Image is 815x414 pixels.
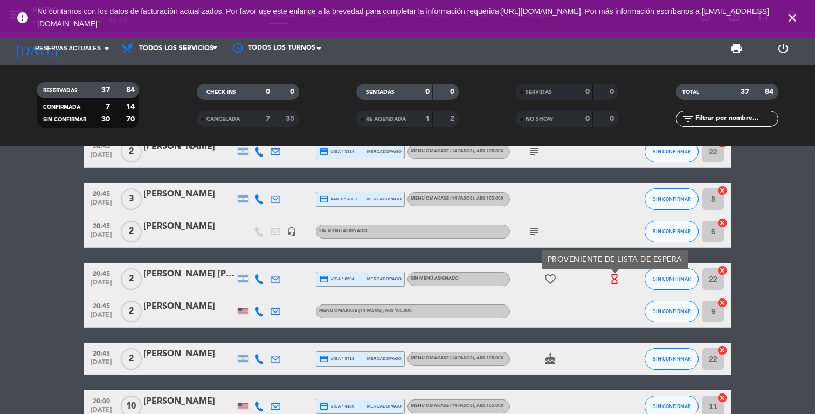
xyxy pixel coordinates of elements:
strong: 30 [101,116,110,123]
span: 20:45 [88,347,115,359]
span: MENU OMAKASE (14 PASOS) [411,356,503,361]
i: credit_card [319,274,329,284]
i: credit_card [319,402,329,411]
span: CHECK INS [206,90,236,95]
span: visa * 4180 [319,402,354,411]
i: cancel [717,392,728,403]
i: cancel [717,345,728,356]
span: CONFIRMADA [43,105,80,110]
a: . Por más información escríbanos a [EMAIL_ADDRESS][DOMAIN_NAME] [37,7,769,28]
span: Todos los servicios [139,45,213,52]
span: print [730,42,743,55]
span: mercadopago [367,403,402,410]
i: credit_card [319,354,329,364]
span: mercadopago [367,275,402,282]
i: hourglass_empty [609,273,620,285]
div: [PERSON_NAME] [143,300,235,314]
strong: 0 [425,88,430,96]
strong: 0 [610,88,616,96]
span: MENU OMAKASE (14 PASOS) [411,404,503,408]
i: cancel [717,265,728,276]
span: SIN CONFIRMAR [43,117,86,123]
strong: 7 [106,103,110,111]
strong: 35 [286,115,296,123]
i: arrow_drop_down [100,42,113,55]
span: 20:45 [88,267,115,279]
span: , ARS 105.000 [474,196,503,201]
span: CANCELADA [206,117,240,122]
i: power_settings_new [777,42,790,55]
span: SIN CONFIRMAR [653,196,691,202]
span: Sin menú asignado [411,276,459,281]
span: 20:45 [88,139,115,152]
a: [URL][DOMAIN_NAME] [501,7,581,16]
span: visa * 5314 [319,147,354,157]
span: 20:00 [88,394,115,406]
span: SIN CONFIRMAR [653,308,691,314]
span: Sin menú asignado [319,229,367,233]
span: visa * 0504 [319,274,354,284]
div: [PERSON_NAME] [143,220,235,234]
span: mercadopago [367,195,402,202]
i: credit_card [319,194,329,204]
strong: 84 [126,86,137,94]
strong: 0 [450,88,457,96]
i: cancel [717,185,728,196]
span: , ARS 105.000 [474,404,503,408]
strong: 37 [741,88,749,96]
i: subject [528,145,541,158]
span: visa * 9713 [319,354,354,364]
i: filter_list [681,112,694,125]
strong: 37 [101,86,110,94]
span: SIN CONFIRMAR [653,228,691,234]
strong: 14 [126,103,137,111]
span: [DATE] [88,279,115,291]
span: RESERVADAS [43,88,78,93]
strong: 0 [266,88,270,96]
span: mercadopago [367,148,402,155]
button: SIN CONFIRMAR [645,141,699,162]
button: SIN CONFIRMAR [645,301,699,322]
span: , ARS 105.000 [474,356,503,361]
span: , ARS 105.000 [474,149,503,153]
div: [PERSON_NAME] [143,187,235,201]
span: amex * 4003 [319,194,357,204]
span: NO SHOW [526,117,553,122]
span: 2 [121,141,142,162]
span: SIN CONFIRMAR [653,148,691,154]
span: No contamos con los datos de facturación actualizados. Por favor use este enlance a la brevedad p... [37,7,769,28]
span: , ARS 105.000 [383,309,412,313]
i: [DATE] [8,37,65,60]
i: cake [544,352,557,365]
span: 20:45 [88,219,115,232]
span: 20:45 [88,299,115,311]
i: error [16,11,29,24]
div: LOG OUT [760,32,807,65]
span: SERVIDAS [526,90,552,95]
i: cancel [717,218,728,228]
span: [DATE] [88,152,115,164]
span: MENU OMAKASE (14 PASOS) [411,196,503,201]
i: subject [528,225,541,238]
button: SIN CONFIRMAR [645,268,699,290]
div: [PERSON_NAME] [143,395,235,409]
span: Reservas actuales [35,44,101,53]
strong: 0 [585,88,590,96]
span: MENU OMAKASE (14 PASOS) [319,309,412,313]
strong: 0 [290,88,296,96]
span: mercadopago [367,355,402,362]
i: close [786,11,799,24]
span: RE AGENDADA [366,117,406,122]
strong: 0 [610,115,616,123]
strong: 2 [450,115,457,123]
div: PROVENIENTE DE LISTA DE ESPERA [542,250,688,269]
i: favorite_border [544,273,557,286]
span: [DATE] [88,199,115,212]
span: 20:45 [88,187,115,199]
i: headset_mic [287,227,296,236]
span: MENU OMAKASE (14 PASOS) [411,149,503,153]
span: [DATE] [88,359,115,371]
div: [PERSON_NAME] [143,347,235,361]
strong: 7 [266,115,270,123]
strong: 0 [585,115,590,123]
